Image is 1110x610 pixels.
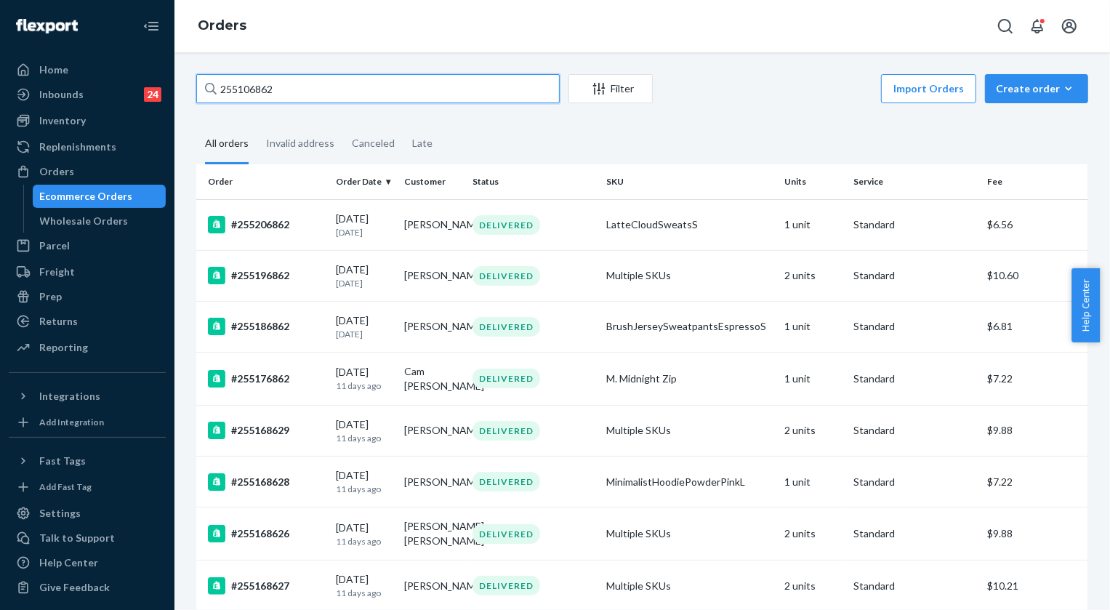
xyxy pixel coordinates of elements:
[1071,268,1100,342] button: Help Center
[336,365,393,392] div: [DATE]
[853,526,976,541] p: Standard
[853,319,976,334] p: Standard
[9,83,166,106] a: Inbounds24
[472,524,540,544] div: DELIVERED
[398,199,467,250] td: [PERSON_NAME]
[39,506,81,521] div: Settings
[881,74,976,103] button: Import Orders
[33,209,166,233] a: Wholesale Orders
[404,175,461,188] div: Customer
[330,164,398,199] th: Order Date
[39,238,70,253] div: Parcel
[336,328,393,340] p: [DATE]
[981,301,1088,352] td: $6.81
[985,74,1088,103] button: Create order
[569,81,652,96] div: Filter
[779,199,848,250] td: 1 unit
[472,421,540,441] div: DELIVERED
[1023,12,1052,41] button: Open notifications
[208,267,324,284] div: #255196862
[853,423,976,438] p: Standard
[600,250,779,301] td: Multiple SKUs
[39,531,115,545] div: Talk to Support
[600,507,779,561] td: Multiple SKUs
[398,457,467,507] td: [PERSON_NAME]
[39,164,74,179] div: Orders
[9,502,166,525] a: Settings
[336,572,393,599] div: [DATE]
[472,472,540,491] div: DELIVERED
[779,405,848,456] td: 2 units
[606,475,773,489] div: MinimalistHoodiePowderPinkL
[600,164,779,199] th: SKU
[336,313,393,340] div: [DATE]
[600,405,779,456] td: Multiple SKUs
[472,215,540,235] div: DELIVERED
[352,124,395,162] div: Canceled
[196,74,560,103] input: Search orders
[398,405,467,456] td: [PERSON_NAME]
[779,164,848,199] th: Units
[336,468,393,495] div: [DATE]
[208,370,324,388] div: #255176862
[336,277,393,289] p: [DATE]
[39,140,116,154] div: Replenishments
[472,576,540,595] div: DELIVERED
[39,314,78,329] div: Returns
[412,124,433,162] div: Late
[266,124,334,162] div: Invalid address
[848,164,981,199] th: Service
[9,478,166,496] a: Add Fast Tag
[9,285,166,308] a: Prep
[39,416,104,428] div: Add Integration
[981,405,1088,456] td: $9.88
[9,414,166,431] a: Add Integration
[9,576,166,599] button: Give Feedback
[196,164,330,199] th: Order
[398,250,467,301] td: [PERSON_NAME]
[16,19,78,33] img: Flexport logo
[208,318,324,335] div: #255186862
[39,481,92,493] div: Add Fast Tag
[9,58,166,81] a: Home
[336,535,393,547] p: 11 days ago
[606,217,773,232] div: LatteCloudSweatsS
[853,268,976,283] p: Standard
[336,262,393,289] div: [DATE]
[208,525,324,542] div: #255168626
[9,160,166,183] a: Orders
[9,336,166,359] a: Reporting
[981,507,1088,561] td: $9.88
[1055,12,1084,41] button: Open account menu
[336,212,393,238] div: [DATE]
[779,301,848,352] td: 1 unit
[336,380,393,392] p: 11 days ago
[39,63,68,77] div: Home
[9,234,166,257] a: Parcel
[996,81,1077,96] div: Create order
[981,164,1088,199] th: Fee
[568,74,653,103] button: Filter
[39,87,84,102] div: Inbounds
[208,473,324,491] div: #255168628
[336,483,393,495] p: 11 days ago
[336,417,393,444] div: [DATE]
[198,17,246,33] a: Orders
[40,189,133,204] div: Ecommerce Orders
[39,113,86,128] div: Inventory
[39,265,75,279] div: Freight
[144,87,161,102] div: 24
[39,340,88,355] div: Reporting
[853,217,976,232] p: Standard
[40,214,129,228] div: Wholesale Orders
[398,301,467,352] td: [PERSON_NAME]
[9,109,166,132] a: Inventory
[9,135,166,158] a: Replenishments
[336,226,393,238] p: [DATE]
[779,457,848,507] td: 1 unit
[981,250,1088,301] td: $10.60
[9,449,166,473] button: Fast Tags
[208,577,324,595] div: #255168627
[205,124,249,164] div: All orders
